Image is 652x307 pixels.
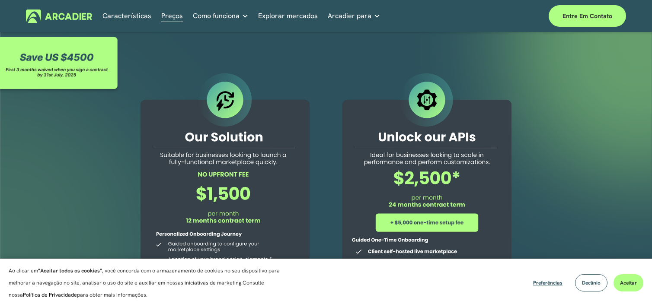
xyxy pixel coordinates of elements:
[575,274,607,291] button: Declínio
[614,274,643,291] button: Aceitar
[328,9,380,22] a: lista suspensa de pastas
[258,9,318,22] a: Explorar mercados
[533,279,563,286] font: Preferências
[23,291,77,298] a: Política de Privacidade
[549,5,626,27] a: Entre em contato
[258,11,318,20] font: Explorar mercados
[161,11,183,20] font: Preços
[9,267,38,274] font: Ao clicar em
[77,291,147,298] font: para obter mais informações.
[563,12,612,20] font: Entre em contato
[328,11,371,20] font: Arcadier para
[527,274,569,291] button: Preferências
[102,9,151,22] a: Características
[26,9,92,23] img: Arcadier
[620,279,637,286] font: Aceitar
[9,267,280,286] font: , você concorda com o armazenamento de cookies no seu dispositivo para melhorar a navegação no si...
[193,11,240,20] font: Como funciona
[193,9,249,22] a: lista suspensa de pastas
[102,11,151,20] font: Características
[161,9,183,22] a: Preços
[582,279,601,286] font: Declínio
[38,267,102,274] font: "Aceitar todos os cookies"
